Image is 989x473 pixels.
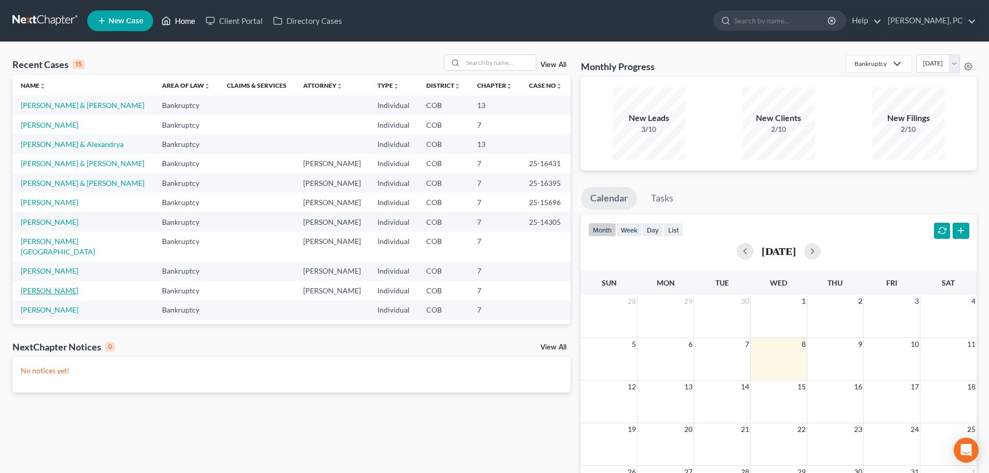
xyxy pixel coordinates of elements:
a: [PERSON_NAME] & [PERSON_NAME] [21,159,144,168]
td: COB [418,320,469,339]
td: Bankruptcy [154,96,219,115]
a: [PERSON_NAME], PC [883,11,976,30]
td: 7 [469,232,521,261]
span: Tue [715,278,729,287]
span: 13 [683,381,694,393]
span: 3 [914,295,920,307]
td: Individual [369,134,418,154]
td: COB [418,232,469,261]
td: [PERSON_NAME] [295,193,369,212]
td: Bankruptcy [154,134,219,154]
a: [PERSON_NAME] & [PERSON_NAME] [21,101,144,110]
td: Individual [369,115,418,134]
td: 7 [469,262,521,281]
span: 11 [966,338,977,350]
td: Bankruptcy [154,320,219,339]
td: Individual [369,212,418,232]
td: COB [418,154,469,173]
button: month [588,223,616,237]
td: [PERSON_NAME] [295,262,369,281]
td: Individual [369,301,418,320]
i: unfold_more [204,83,210,89]
td: [PERSON_NAME] [295,232,369,261]
i: unfold_more [393,83,399,89]
td: 7 [469,173,521,193]
a: [PERSON_NAME] [21,305,78,314]
td: Individual [369,173,418,193]
td: Individual [369,281,418,300]
a: [PERSON_NAME] & [PERSON_NAME] [21,179,144,187]
td: Individual [369,96,418,115]
div: Recent Cases [12,58,85,71]
td: Individual [369,262,418,281]
td: 7 [469,281,521,300]
i: unfold_more [454,83,460,89]
td: Individual [369,320,418,339]
span: 1 [801,295,807,307]
td: Bankruptcy [154,154,219,173]
a: [PERSON_NAME] [21,120,78,129]
i: unfold_more [336,83,343,89]
td: COB [418,115,469,134]
button: day [642,223,663,237]
span: 19 [627,423,637,436]
a: Typeunfold_more [377,82,399,89]
td: COB [418,173,469,193]
span: Mon [657,278,675,287]
span: New Case [109,17,143,25]
span: Wed [770,278,787,287]
a: [PERSON_NAME] [21,266,78,275]
span: 22 [796,423,807,436]
td: COB [418,212,469,232]
h2: [DATE] [762,246,796,256]
td: 7 [469,212,521,232]
a: Nameunfold_more [21,82,46,89]
span: 30 [740,295,750,307]
td: Individual [369,193,418,212]
div: 2/10 [872,124,945,134]
span: 8 [801,338,807,350]
a: Help [847,11,882,30]
span: 20 [683,423,694,436]
td: 7 [469,154,521,173]
input: Search by name... [734,11,829,30]
span: 5 [631,338,637,350]
span: 23 [853,423,863,436]
td: [PERSON_NAME] [295,281,369,300]
td: Individual [369,232,418,261]
td: COB [418,262,469,281]
a: Home [156,11,200,30]
td: Bankruptcy [154,212,219,232]
td: 13 [469,134,521,154]
td: 25-16431 [521,154,571,173]
div: 3/10 [613,124,685,134]
a: [PERSON_NAME] & Alexandrya [21,140,124,148]
a: [PERSON_NAME] [21,286,78,295]
td: COB [418,96,469,115]
a: View All [540,61,566,69]
td: [PERSON_NAME] [295,320,369,339]
span: 14 [740,381,750,393]
span: 28 [627,295,637,307]
span: 6 [687,338,694,350]
a: Case Nounfold_more [529,82,562,89]
a: Attorneyunfold_more [303,82,343,89]
a: Districtunfold_more [426,82,460,89]
a: [PERSON_NAME] [21,198,78,207]
div: Open Intercom Messenger [954,438,979,463]
div: New Filings [872,112,945,124]
div: Bankruptcy [855,59,887,68]
span: Sun [602,278,617,287]
th: Claims & Services [219,75,295,96]
p: No notices yet! [21,366,562,376]
span: 4 [970,295,977,307]
span: Sat [942,278,955,287]
td: 25-16395 [521,173,571,193]
td: 13 [469,96,521,115]
span: 17 [910,381,920,393]
span: 25 [966,423,977,436]
td: Bankruptcy [154,281,219,300]
div: 0 [105,342,115,352]
button: list [663,223,683,237]
i: unfold_more [556,83,562,89]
